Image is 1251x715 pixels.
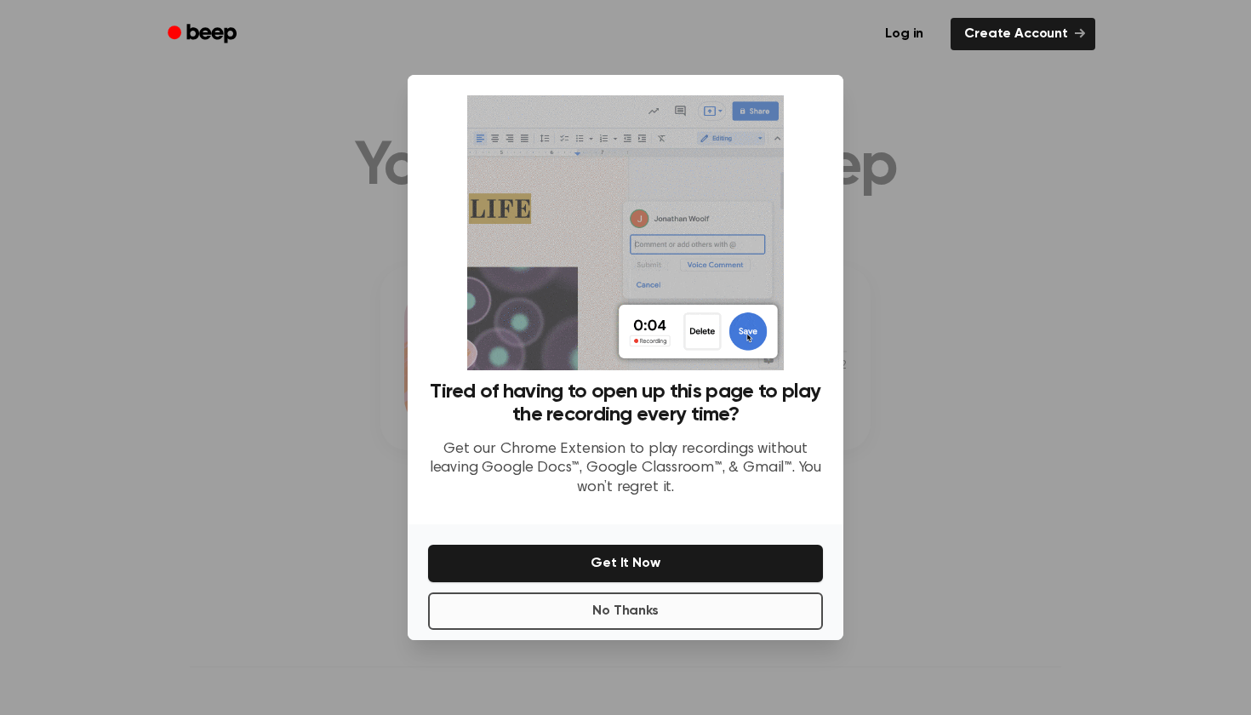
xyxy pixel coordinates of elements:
[428,440,823,498] p: Get our Chrome Extension to play recordings without leaving Google Docs™, Google Classroom™, & Gm...
[428,380,823,426] h3: Tired of having to open up this page to play the recording every time?
[951,18,1095,50] a: Create Account
[156,18,252,51] a: Beep
[428,545,823,582] button: Get It Now
[868,14,940,54] a: Log in
[467,95,783,370] img: Beep extension in action
[428,592,823,630] button: No Thanks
